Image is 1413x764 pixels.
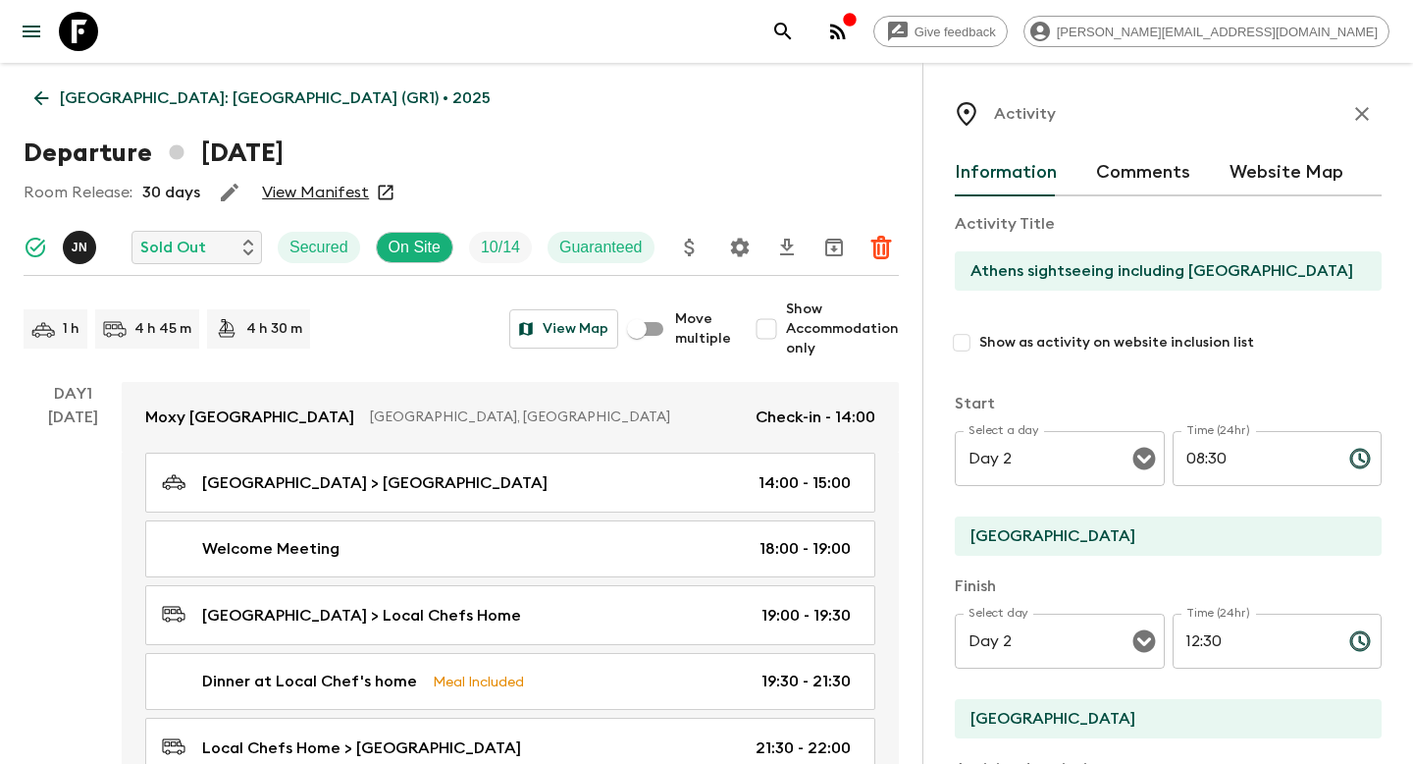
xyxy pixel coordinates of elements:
p: Day 1 [24,382,122,406]
button: Archive (Completed, Cancelled or Unsynced Departures only) [814,228,854,267]
input: Start Location [955,517,1366,556]
a: [GEOGRAPHIC_DATA] > [GEOGRAPHIC_DATA]14:00 - 15:00 [145,453,875,513]
button: search adventures [763,12,803,51]
button: Delete [862,228,901,267]
a: Dinner at Local Chef's homeMeal Included19:30 - 21:30 [145,653,875,710]
a: [GEOGRAPHIC_DATA]: [GEOGRAPHIC_DATA] (GR1) • 2025 [24,79,501,118]
input: E.g Hozuagawa boat tour [955,251,1366,291]
button: Choose time, selected time is 8:30 AM [1340,439,1380,478]
p: 4 h 45 m [134,319,191,339]
button: menu [12,12,51,51]
p: [GEOGRAPHIC_DATA] > [GEOGRAPHIC_DATA] [202,471,548,495]
p: Activity Title [955,212,1382,236]
p: Check-in - 14:00 [756,406,875,429]
span: Give feedback [904,25,1007,39]
p: 19:00 - 19:30 [761,604,851,628]
button: View Map [509,309,618,349]
button: Open [1130,628,1158,655]
a: [GEOGRAPHIC_DATA] > Local Chefs Home19:00 - 19:30 [145,585,875,645]
button: Download CSV [767,228,807,267]
p: 10 / 14 [481,236,520,259]
button: Choose time, selected time is 12:30 PM [1340,622,1380,661]
div: On Site [376,232,453,263]
p: 30 days [142,181,200,204]
p: Welcome Meeting [202,537,340,561]
p: [GEOGRAPHIC_DATA]: [GEOGRAPHIC_DATA] (GR1) • 2025 [60,86,491,110]
p: 14:00 - 15:00 [759,471,851,495]
h1: Departure [DATE] [24,134,284,173]
button: Comments [1096,149,1190,196]
a: Welcome Meeting18:00 - 19:00 [145,520,875,577]
span: Show as activity on website inclusion list [979,333,1254,353]
p: Sold Out [140,236,206,259]
span: [PERSON_NAME][EMAIL_ADDRESS][DOMAIN_NAME] [1046,25,1388,39]
p: Guaranteed [559,236,643,259]
a: Give feedback [873,16,1008,47]
p: 1 h [63,319,79,339]
p: Local Chefs Home > [GEOGRAPHIC_DATA] [202,737,521,760]
p: Start [955,392,1382,415]
span: Move multiple [675,309,731,349]
p: On Site [389,236,441,259]
svg: Synced Successfully [24,236,47,259]
a: Moxy [GEOGRAPHIC_DATA][GEOGRAPHIC_DATA], [GEOGRAPHIC_DATA]Check-in - 14:00 [122,382,899,453]
label: Time (24hr) [1186,422,1250,439]
label: Select day [968,605,1028,622]
p: Finish [955,574,1382,598]
div: [PERSON_NAME][EMAIL_ADDRESS][DOMAIN_NAME] [1023,16,1389,47]
div: Trip Fill [469,232,532,263]
div: Secured [278,232,360,263]
p: Room Release: [24,181,132,204]
p: Moxy [GEOGRAPHIC_DATA] [145,406,354,429]
button: JN [63,231,100,264]
button: Open [1130,445,1158,472]
span: Janita Nurmi [63,237,100,252]
button: Website Map [1230,149,1343,196]
button: Information [955,149,1057,196]
button: Update Price, Early Bird Discount and Costs [670,228,709,267]
p: Meal Included [433,671,524,692]
p: [GEOGRAPHIC_DATA], [GEOGRAPHIC_DATA] [370,408,740,427]
button: Settings [720,228,759,267]
label: Time (24hr) [1186,605,1250,622]
p: 18:00 - 19:00 [759,537,851,561]
p: 4 h 30 m [246,319,302,339]
p: [GEOGRAPHIC_DATA] > Local Chefs Home [202,604,521,628]
label: Select a day [968,422,1038,439]
p: Dinner at Local Chef's home [202,670,417,693]
p: Activity [994,102,1056,126]
input: End Location (leave blank if same as Start) [955,699,1366,738]
a: View Manifest [262,183,369,202]
p: 19:30 - 21:30 [761,670,851,693]
p: 21:30 - 22:00 [756,737,851,760]
p: J N [72,240,88,255]
p: Secured [289,236,348,259]
span: Show Accommodation only [786,300,899,358]
input: hh:mm [1173,614,1334,669]
input: hh:mm [1173,431,1334,486]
